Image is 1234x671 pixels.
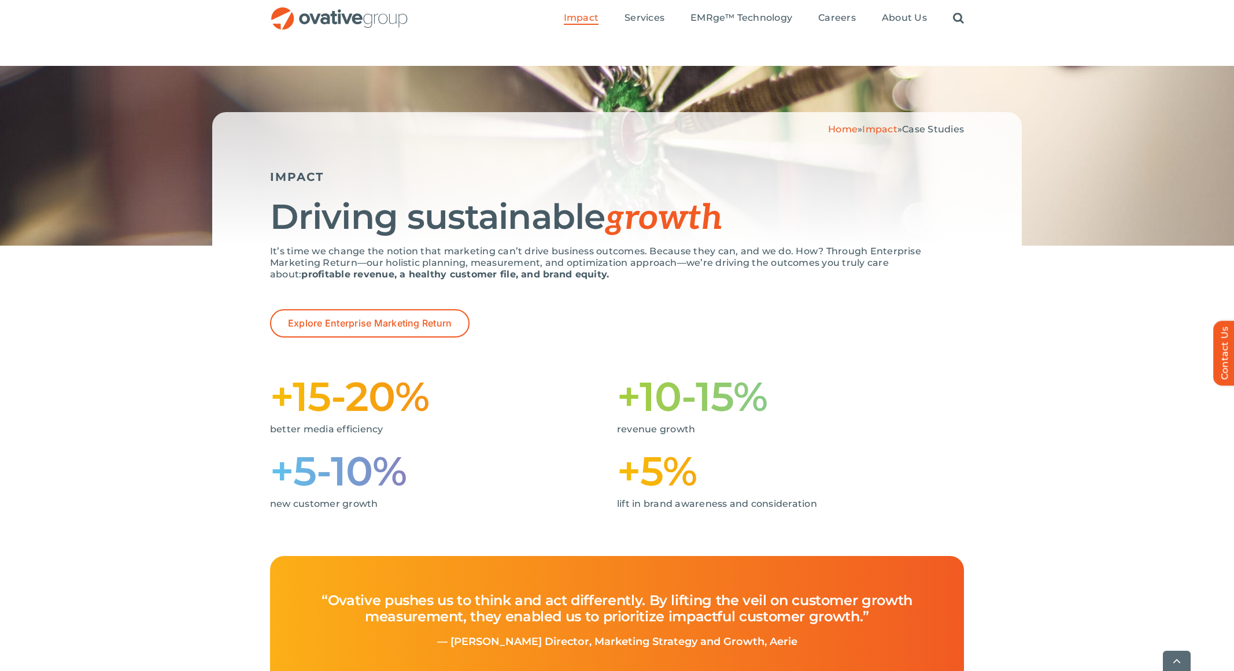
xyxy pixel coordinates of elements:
a: EMRge™ Technology [690,12,792,25]
strong: profitable revenue, a healthy customer file, and brand equity. [301,269,609,280]
p: lift in brand awareness and consideration [617,498,947,510]
span: Explore Enterprise Marketing Return [288,318,452,329]
span: EMRge™ Technology [690,12,792,24]
a: Search [953,12,964,25]
a: About Us [882,12,927,25]
a: Impact [862,124,897,135]
a: Careers [818,12,856,25]
p: new customer growth [270,498,600,510]
h1: +15-20% [270,378,617,415]
a: OG_Full_horizontal_RGB [270,6,409,17]
span: growth [605,198,723,239]
p: — [PERSON_NAME] Director, Marketing Strategy and Growth, Aerie [297,636,937,648]
h1: +10-15% [617,378,964,415]
h1: Driving sustainable [270,198,964,237]
p: revenue growth [617,424,947,435]
a: Explore Enterprise Marketing Return [270,309,470,338]
span: Careers [818,12,856,24]
span: Case Studies [902,124,964,135]
a: Home [828,124,858,135]
h4: “Ovative pushes us to think and act differently. By lifting the veil on customer growth measureme... [297,581,937,636]
a: Services [625,12,664,25]
a: Impact [564,12,598,25]
span: Services [625,12,664,24]
span: Impact [564,12,598,24]
h1: +5-10% [270,453,617,490]
p: better media efficiency [270,424,600,435]
span: About Us [882,12,927,24]
h5: IMPACT [270,170,964,184]
h1: +5% [617,453,964,490]
span: » » [828,124,964,135]
p: It’s time we change the notion that marketing can’t drive business outcomes. Because they can, an... [270,246,964,280]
